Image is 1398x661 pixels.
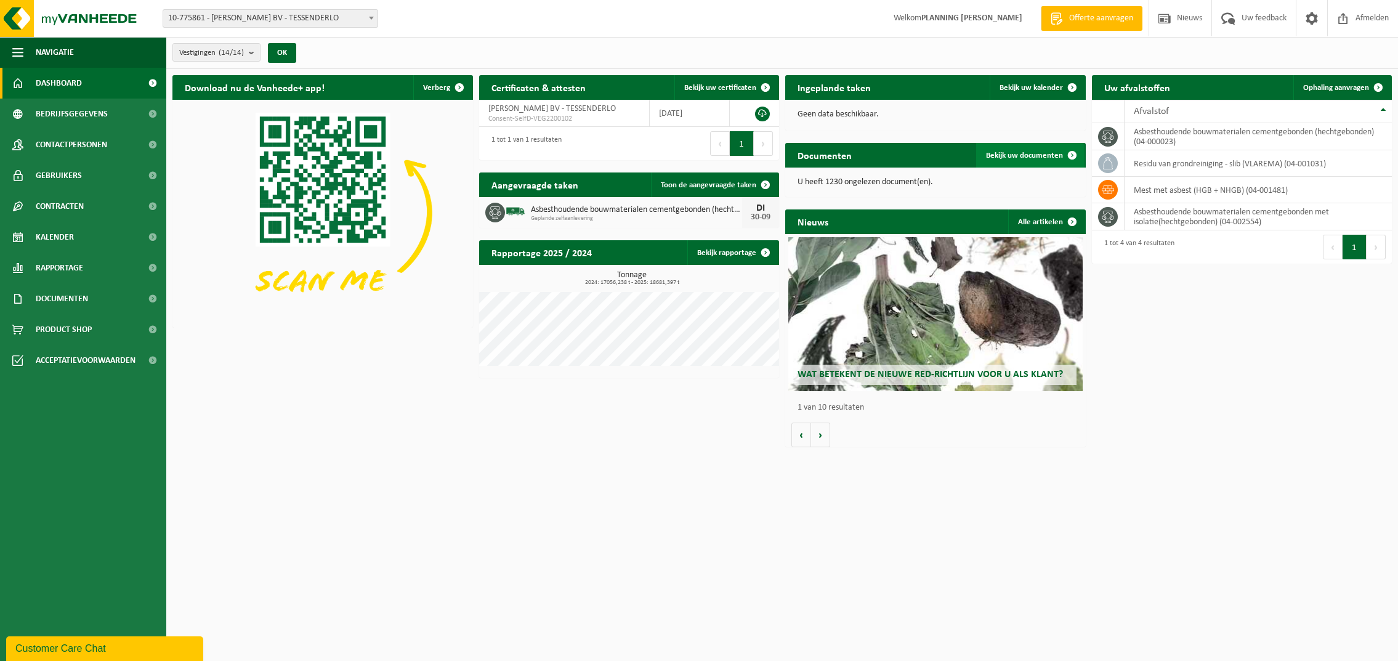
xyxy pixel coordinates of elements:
[36,129,107,160] span: Contactpersonen
[36,253,83,283] span: Rapportage
[36,160,82,191] span: Gebruikers
[36,191,84,222] span: Contracten
[531,205,743,215] span: Asbesthoudende bouwmaterialen cementgebonden (hechtgebonden)
[172,43,261,62] button: Vestigingen(14/14)
[651,172,778,197] a: Toon de aangevraagde taken
[479,75,598,99] h2: Certificaten & attesten
[485,130,562,157] div: 1 tot 1 van 1 resultaten
[1323,235,1343,259] button: Previous
[488,104,616,113] span: [PERSON_NAME] BV - TESSENDERLO
[1008,209,1085,234] a: Alle artikelen
[1000,84,1063,92] span: Bekijk uw kalender
[268,43,296,63] button: OK
[976,143,1085,168] a: Bekijk uw documenten
[1066,12,1136,25] span: Offerte aanvragen
[798,403,1080,412] p: 1 van 10 resultaten
[748,213,773,222] div: 30-09
[730,131,754,156] button: 1
[1343,235,1367,259] button: 1
[687,240,778,265] a: Bekijk rapportage
[791,423,811,447] button: Vorige
[413,75,472,100] button: Verberg
[1134,107,1169,116] span: Afvalstof
[650,100,730,127] td: [DATE]
[811,423,830,447] button: Volgende
[1303,84,1369,92] span: Ophaling aanvragen
[798,110,1073,119] p: Geen data beschikbaar.
[788,237,1083,391] a: Wat betekent de nieuwe RED-richtlijn voor u als klant?
[1125,150,1392,177] td: residu van grondreiniging - slib (VLAREMA) (04-001031)
[785,75,883,99] h2: Ingeplande taken
[1092,75,1182,99] h2: Uw afvalstoffen
[423,84,450,92] span: Verberg
[36,345,135,376] span: Acceptatievoorwaarden
[785,209,841,233] h2: Nieuws
[479,172,591,197] h2: Aangevraagde taken
[990,75,1085,100] a: Bekijk uw kalender
[36,314,92,345] span: Product Shop
[785,143,864,167] h2: Documenten
[36,283,88,314] span: Documenten
[986,152,1063,160] span: Bekijk uw documenten
[479,240,604,264] h2: Rapportage 2025 / 2024
[1098,233,1174,261] div: 1 tot 4 van 4 resultaten
[1125,177,1392,203] td: mest met asbest (HGB + NHGB) (04-001481)
[36,222,74,253] span: Kalender
[6,634,206,661] iframe: chat widget
[798,178,1073,187] p: U heeft 1230 ongelezen document(en).
[921,14,1022,23] strong: PLANNING [PERSON_NAME]
[661,181,756,189] span: Toon de aangevraagde taken
[754,131,773,156] button: Next
[710,131,730,156] button: Previous
[1367,235,1386,259] button: Next
[1293,75,1391,100] a: Ophaling aanvragen
[36,99,108,129] span: Bedrijfsgegevens
[179,44,244,62] span: Vestigingen
[36,37,74,68] span: Navigatie
[748,203,773,213] div: DI
[1125,203,1392,230] td: asbesthoudende bouwmaterialen cementgebonden met isolatie(hechtgebonden) (04-002554)
[36,68,82,99] span: Dashboard
[485,280,780,286] span: 2024: 17056,238 t - 2025: 18681,397 t
[798,370,1063,379] span: Wat betekent de nieuwe RED-richtlijn voor u als klant?
[485,271,780,286] h3: Tonnage
[163,10,378,27] span: 10-775861 - YVES MAES BV - TESSENDERLO
[163,9,378,28] span: 10-775861 - YVES MAES BV - TESSENDERLO
[172,75,337,99] h2: Download nu de Vanheede+ app!
[219,49,244,57] count: (14/14)
[505,201,526,222] img: BL-SO-LV
[1125,123,1392,150] td: asbesthoudende bouwmaterialen cementgebonden (hechtgebonden) (04-000023)
[172,100,473,325] img: Download de VHEPlus App
[684,84,756,92] span: Bekijk uw certificaten
[488,114,640,124] span: Consent-SelfD-VEG2200102
[1041,6,1142,31] a: Offerte aanvragen
[531,215,743,222] span: Geplande zelfaanlevering
[674,75,778,100] a: Bekijk uw certificaten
